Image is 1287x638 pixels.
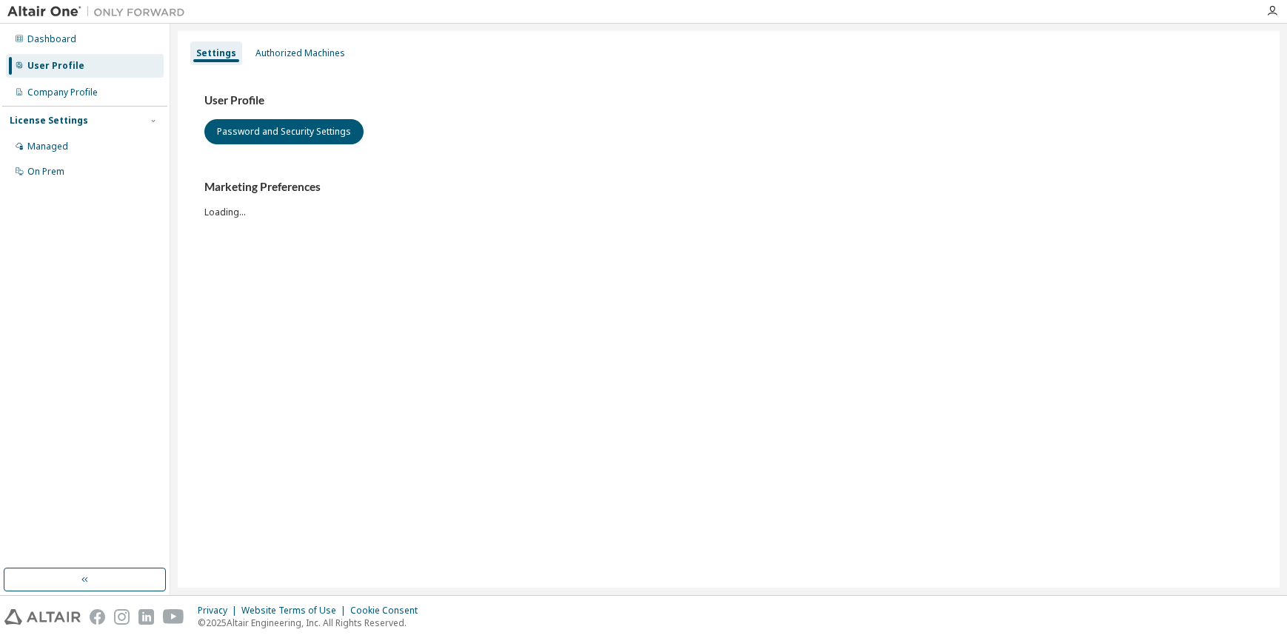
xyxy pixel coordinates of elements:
[204,119,364,144] button: Password and Security Settings
[255,47,345,59] div: Authorized Machines
[204,180,1253,195] h3: Marketing Preferences
[204,93,1253,108] h3: User Profile
[27,166,64,178] div: On Prem
[27,60,84,72] div: User Profile
[4,609,81,625] img: altair_logo.svg
[163,609,184,625] img: youtube.svg
[27,141,68,152] div: Managed
[90,609,105,625] img: facebook.svg
[138,609,154,625] img: linkedin.svg
[198,605,241,617] div: Privacy
[241,605,350,617] div: Website Terms of Use
[198,617,427,629] p: © 2025 Altair Engineering, Inc. All Rights Reserved.
[114,609,130,625] img: instagram.svg
[10,115,88,127] div: License Settings
[27,87,98,98] div: Company Profile
[350,605,427,617] div: Cookie Consent
[196,47,236,59] div: Settings
[7,4,193,19] img: Altair One
[204,180,1253,218] div: Loading...
[27,33,76,45] div: Dashboard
